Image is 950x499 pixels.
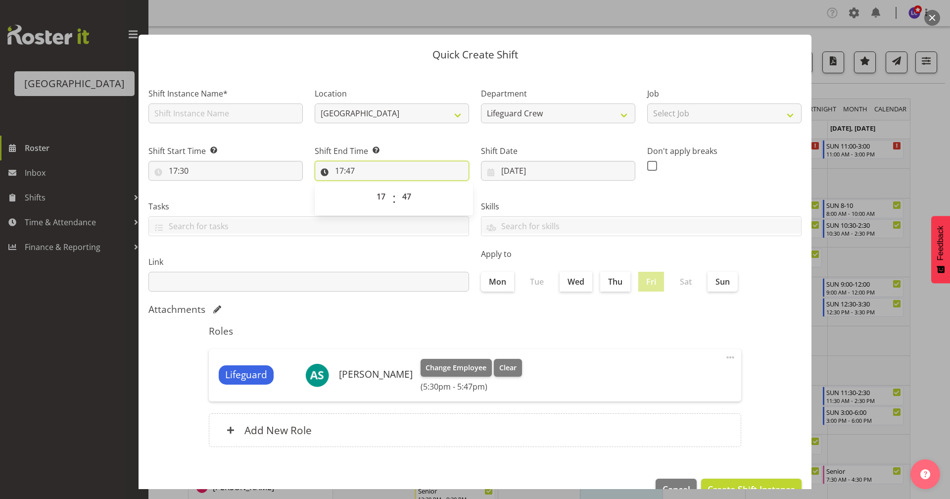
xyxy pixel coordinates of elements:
[920,469,930,479] img: help-xxl-2.png
[647,88,802,100] label: Job
[481,248,802,260] label: Apply to
[638,272,664,292] label: Fri
[148,50,802,60] p: Quick Create Shift
[421,359,492,377] button: Change Employee
[305,363,329,387] img: ajay-smith9852.jpg
[481,145,635,157] label: Shift Date
[499,362,517,373] span: Clear
[481,161,635,181] input: Click to select...
[672,272,700,292] label: Sat
[149,218,469,234] input: Search for tasks
[315,145,469,157] label: Shift End Time
[225,368,267,382] span: Lifeguard
[421,382,522,392] h6: (5:30pm - 5:47pm)
[315,161,469,181] input: Click to select...
[244,424,312,437] h6: Add New Role
[148,145,303,157] label: Shift Start Time
[148,200,469,212] label: Tasks
[148,88,303,100] label: Shift Instance Name*
[481,200,802,212] label: Skills
[426,362,486,373] span: Change Employee
[315,88,469,100] label: Location
[392,187,396,211] span: :
[522,272,552,292] label: Tue
[339,369,413,380] h6: [PERSON_NAME]
[936,226,945,260] span: Feedback
[600,272,630,292] label: Thu
[148,161,303,181] input: Click to select...
[560,272,592,292] label: Wed
[148,303,205,315] h5: Attachments
[494,359,522,377] button: Clear
[708,483,795,496] span: Create Shift Instance
[931,216,950,283] button: Feedback - Show survey
[663,483,690,496] span: Cancel
[481,218,801,234] input: Search for skills
[209,325,741,337] h5: Roles
[481,272,514,292] label: Mon
[148,103,303,123] input: Shift Instance Name
[148,256,469,268] label: Link
[481,88,635,100] label: Department
[708,272,738,292] label: Sun
[647,145,802,157] label: Don't apply breaks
